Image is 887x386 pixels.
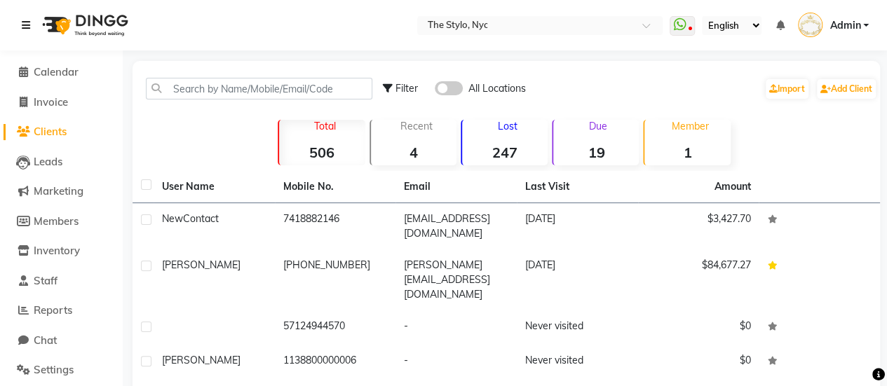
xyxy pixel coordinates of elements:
td: Never visited [517,310,638,345]
a: Inventory [4,243,119,259]
td: [DATE] [517,203,638,249]
span: Staff [34,274,57,287]
strong: 1 [644,144,730,161]
a: Settings [4,362,119,378]
span: Leads [34,155,62,168]
td: - [395,310,517,345]
span: Admin [830,18,860,33]
p: Member [650,120,730,132]
a: Members [4,214,119,230]
span: Clients [34,125,67,138]
td: 1138800000006 [275,345,396,379]
td: 7418882146 [275,203,396,249]
span: Inventory [34,244,80,257]
strong: 19 [553,144,639,161]
img: Admin [798,13,822,37]
span: [PERSON_NAME] [162,259,241,271]
td: Never visited [517,345,638,379]
p: Recent [377,120,456,132]
th: Mobile No. [275,171,396,203]
span: Members [34,214,79,228]
a: Clients [4,124,119,140]
p: Due [556,120,639,132]
input: Search by Name/Mobile/Email/Code [146,78,372,99]
a: Add Client [817,79,876,99]
td: $84,677.27 [638,249,759,310]
p: Total [285,120,365,132]
td: [EMAIL_ADDRESS][DOMAIN_NAME] [395,203,517,249]
span: Marketing [34,184,83,198]
span: New [162,212,183,225]
span: Calendar [34,65,79,78]
p: Lost [468,120,548,132]
strong: 247 [462,144,548,161]
a: Staff [4,273,119,289]
a: Marketing [4,184,119,200]
th: Last Visit [517,171,638,203]
td: $0 [638,345,759,379]
td: [DATE] [517,249,638,310]
td: [PHONE_NUMBER] [275,249,396,310]
span: All Locations [468,81,526,96]
td: $3,427.70 [638,203,759,249]
span: Filter [395,82,418,95]
span: Invoice [34,95,68,109]
a: Reports [4,303,119,319]
th: Amount [705,171,759,202]
span: Settings [34,363,74,376]
a: Calendar [4,64,119,81]
span: Reports [34,303,72,317]
a: Chat [4,333,119,349]
td: [PERSON_NAME][EMAIL_ADDRESS][DOMAIN_NAME] [395,249,517,310]
th: User Name [154,171,275,203]
img: logo [36,6,132,45]
strong: 506 [279,144,365,161]
td: - [395,345,517,379]
a: Invoice [4,95,119,111]
span: [PERSON_NAME] [162,354,241,366]
a: Leads [4,154,119,170]
strong: 4 [371,144,456,161]
a: Import [766,79,808,99]
td: $0 [638,310,759,345]
span: Contact [183,212,219,225]
th: Email [395,171,517,203]
td: 57124944570 [275,310,396,345]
